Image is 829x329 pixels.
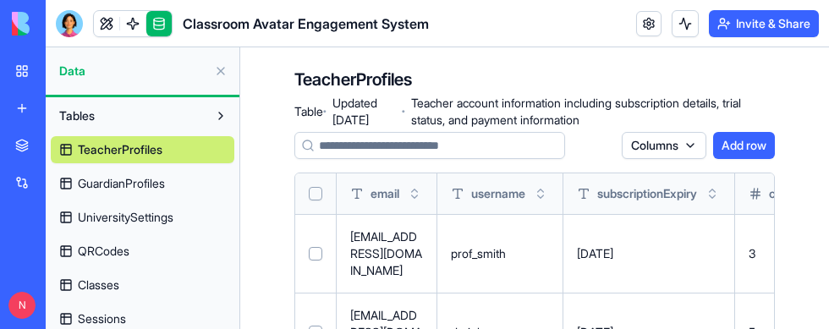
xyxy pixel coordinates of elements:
[597,185,697,202] span: subscriptionExpiry
[294,103,316,120] span: Table
[8,292,36,319] span: N
[51,238,234,265] a: QRCodes
[622,132,706,159] button: Columns
[51,271,234,299] a: Classes
[332,95,394,129] span: Updated [DATE]
[709,10,819,37] button: Invite & Share
[78,243,129,260] span: QRCodes
[78,277,119,293] span: Classes
[577,245,721,262] p: [DATE]
[309,187,322,200] button: Select all
[12,12,117,36] img: logo
[713,132,775,159] button: Add row
[59,63,207,80] span: Data
[371,185,399,202] span: email
[51,136,234,163] a: TeacherProfiles
[350,228,423,279] p: [EMAIL_ADDRESS][DOMAIN_NAME]
[406,185,423,202] button: Toggle sort
[411,95,775,129] span: Teacher account information including subscription details, trial status, and payment information
[78,310,126,327] span: Sessions
[401,98,404,125] span: ·
[322,98,326,125] span: ·
[78,209,173,226] span: UniversitySettings
[51,102,207,129] button: Tables
[59,107,95,124] span: Tables
[51,170,234,197] a: GuardianProfiles
[704,185,721,202] button: Toggle sort
[78,175,165,192] span: GuardianProfiles
[294,68,412,91] h4: TeacherProfiles
[309,247,322,260] button: Select row
[532,185,549,202] button: Toggle sort
[471,185,525,202] span: username
[78,141,162,158] span: TeacherProfiles
[749,246,755,260] span: 3
[183,14,429,34] span: Classroom Avatar Engagement System
[51,204,234,231] a: UniversitySettings
[451,245,549,262] p: prof_smith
